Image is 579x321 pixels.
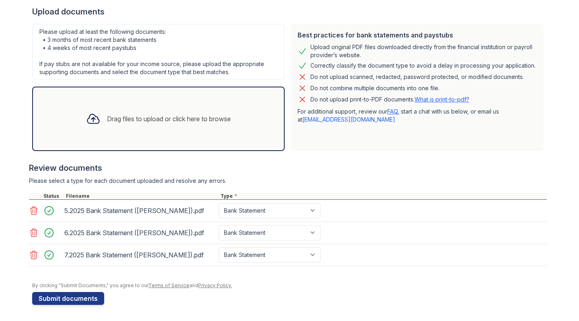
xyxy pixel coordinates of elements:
a: [EMAIL_ADDRESS][DOMAIN_NAME] [302,116,395,123]
button: Submit documents [32,292,104,305]
div: By clicking "Submit Documents," you agree to our and [32,282,547,289]
div: 7.2025 Bank Statement ([PERSON_NAME]).pdf [64,249,216,261]
div: Upload original PDF files downloaded directly from the financial institution or payroll provider’... [310,43,537,59]
div: Review documents [29,162,547,174]
div: Upload documents [32,6,547,17]
p: For additional support, review our , start a chat with us below, or email us at [298,108,537,124]
p: Do not upload print-to-PDF documents. [310,95,469,104]
div: Correctly classify the document type to avoid a delay in processing your application. [310,61,536,70]
a: FAQ [387,108,398,115]
div: Filename [64,193,219,199]
div: Drag files to upload or click here to browse [107,114,231,124]
div: Type [219,193,547,199]
div: 5.2025 Bank Statement ([PERSON_NAME]).pdf [64,204,216,217]
a: What is print-to-pdf? [415,96,469,103]
a: Terms of Service [148,282,189,288]
div: 6.2025 Bank Statement ([PERSON_NAME]).pdf [64,226,216,239]
div: Best practices for bank statements and paystubs [298,30,537,40]
div: Please upload at least the following documents: • 3 months of most recent bank statements • 4 wee... [32,24,285,80]
div: Status [42,193,64,199]
div: Do not combine multiple documents into one file. [310,83,439,93]
a: Privacy Policy. [198,282,232,288]
div: Please select a type for each document uploaded and resolve any errors. [29,177,547,185]
div: Do not upload scanned, redacted, password protected, or modified documents. [310,72,524,82]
